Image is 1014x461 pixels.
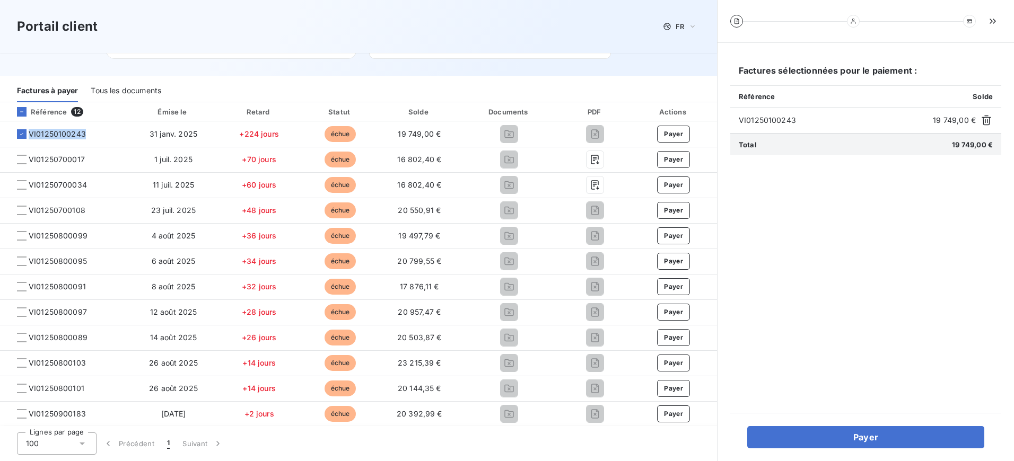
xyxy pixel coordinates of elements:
span: 20 503,87 € [397,333,442,342]
span: VI01250800089 [29,332,88,343]
button: Payer [657,405,690,422]
button: Payer [657,151,690,168]
span: échue [325,126,356,142]
span: échue [325,152,356,167]
span: 31 janv. 2025 [150,129,197,138]
span: 20 799,55 € [397,256,441,265]
div: Émise le [131,107,216,117]
span: 4 août 2025 [152,231,196,240]
span: +224 jours [239,129,279,138]
span: 19 749,00 € [398,129,441,138]
span: VI01250800095 [29,256,87,267]
div: Référence [8,107,67,117]
div: Statut [302,107,378,117]
h3: Portail client [17,17,98,36]
button: Précédent [97,432,161,455]
div: Actions [633,107,715,117]
span: 26 août 2025 [149,358,198,367]
span: VI01250800103 [29,358,86,368]
span: 11 juil. 2025 [153,180,194,189]
span: échue [325,279,356,295]
button: Payer [657,253,690,270]
span: +70 jours [242,155,276,164]
span: échue [325,253,356,269]
button: Payer [657,304,690,321]
button: Payer [657,329,690,346]
span: 20 957,47 € [398,307,441,316]
span: échue [325,202,356,218]
span: +48 jours [242,206,276,215]
button: Payer [657,126,690,143]
span: 6 août 2025 [152,256,196,265]
span: échue [325,355,356,371]
span: VI01250700034 [29,180,87,190]
span: +26 jours [242,333,276,342]
span: VI01250700017 [29,154,85,165]
span: VI01250800097 [29,307,87,317]
span: échue [325,177,356,193]
div: Documents [460,107,558,117]
span: échue [325,330,356,345]
span: 19 497,79 € [398,231,440,240]
span: 14 août 2025 [150,333,197,342]
span: VI01250700108 [29,205,85,216]
span: 16 802,40 € [397,180,441,189]
span: 16 802,40 € [397,155,441,164]
span: VI01250100243 [29,129,86,139]
span: 26 août 2025 [149,384,198,393]
span: VI01250800101 [29,383,84,394]
span: 23 juil. 2025 [151,206,196,215]
span: FR [676,22,684,31]
button: Payer [657,202,690,219]
span: +32 jours [242,282,276,291]
span: Solde [973,92,993,101]
div: Tous les documents [91,80,161,102]
span: +28 jours [242,307,276,316]
span: 1 [167,438,170,449]
span: VI01250100243 [739,115,929,126]
span: VI01250800091 [29,281,86,292]
span: 19 749,00 € [952,140,993,149]
div: Factures à payer [17,80,78,102]
span: Total [739,140,757,149]
span: 17 876,11 € [400,282,439,291]
span: +36 jours [242,231,276,240]
span: 23 215,39 € [398,358,441,367]
span: échue [325,380,356,396]
button: Payer [747,426,984,448]
div: Retard [220,107,298,117]
div: PDF [562,107,628,117]
button: 1 [161,432,176,455]
span: échue [325,304,356,320]
span: 12 [71,107,83,117]
span: 20 550,91 € [398,206,441,215]
div: Solde [382,107,456,117]
span: +34 jours [242,256,276,265]
button: Payer [657,354,690,371]
span: 1 juil. 2025 [154,155,193,164]
span: 20 144,35 € [398,384,441,393]
button: Payer [657,278,690,295]
span: 19 749,00 € [933,115,976,126]
span: +2 jours [244,409,274,418]
h6: Factures sélectionnées pour le paiement : [730,64,1001,85]
span: échue [325,406,356,422]
span: +60 jours [242,180,276,189]
button: Payer [657,380,690,397]
span: +14 jours [242,358,275,367]
span: 12 août 2025 [150,307,197,316]
span: 8 août 2025 [152,282,196,291]
span: +14 jours [242,384,275,393]
button: Payer [657,227,690,244]
button: Suivant [176,432,230,455]
span: VI01250900183 [29,409,86,419]
button: Payer [657,176,690,193]
span: Référence [739,92,775,101]
span: 20 392,99 € [397,409,442,418]
span: VI01250800099 [29,230,88,241]
span: 100 [26,438,39,449]
span: échue [325,228,356,244]
span: [DATE] [161,409,186,418]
